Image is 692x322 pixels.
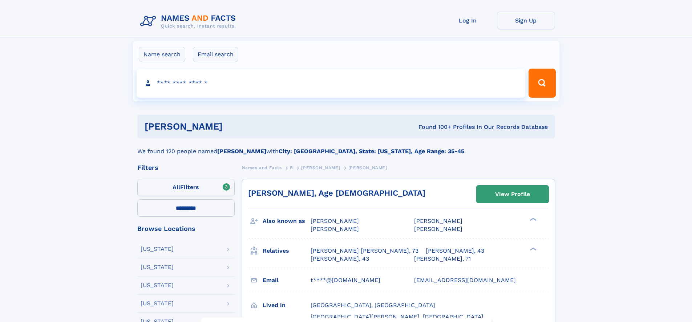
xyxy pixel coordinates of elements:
span: [GEOGRAPHIC_DATA], [GEOGRAPHIC_DATA] [311,302,435,309]
img: Logo Names and Facts [137,12,242,31]
span: [PERSON_NAME] [301,165,340,170]
span: [PERSON_NAME] [414,217,462,224]
h1: [PERSON_NAME] [145,122,321,131]
input: search input [137,69,526,98]
span: [PERSON_NAME] [348,165,387,170]
h3: Relatives [263,245,311,257]
div: [US_STATE] [141,246,174,252]
h3: Lived in [263,299,311,311]
label: Name search [139,47,185,62]
div: View Profile [495,186,530,203]
label: Filters [137,179,235,196]
a: [PERSON_NAME], 43 [426,247,484,255]
span: [PERSON_NAME] [311,225,359,232]
a: [PERSON_NAME] [301,163,340,172]
span: [PERSON_NAME] [311,217,359,224]
a: View Profile [477,186,549,203]
b: City: [GEOGRAPHIC_DATA], State: [US_STATE], Age Range: 35-45 [279,148,464,155]
div: [US_STATE] [141,301,174,306]
h3: Also known as [263,215,311,227]
div: ❯ [528,217,537,222]
label: Email search [193,47,238,62]
div: We found 120 people named with . [137,138,555,156]
b: [PERSON_NAME] [217,148,266,155]
a: Names and Facts [242,163,282,172]
span: [GEOGRAPHIC_DATA][PERSON_NAME], [GEOGRAPHIC_DATA] [311,313,483,320]
h3: Email [263,274,311,286]
span: [EMAIL_ADDRESS][DOMAIN_NAME] [414,277,516,284]
a: [PERSON_NAME], 43 [311,255,369,263]
a: [PERSON_NAME], 71 [414,255,471,263]
a: Sign Up [497,12,555,29]
a: Log In [439,12,497,29]
div: Browse Locations [137,225,235,232]
span: B [290,165,293,170]
div: ❯ [528,246,537,251]
div: [US_STATE] [141,264,174,270]
div: Filters [137,164,235,171]
div: Found 100+ Profiles In Our Records Database [320,123,548,131]
div: [US_STATE] [141,282,174,288]
button: Search Button [529,69,555,98]
span: All [173,184,180,191]
a: B [290,163,293,172]
a: [PERSON_NAME] [PERSON_NAME], 73 [311,247,418,255]
span: [PERSON_NAME] [414,225,462,232]
a: [PERSON_NAME], Age [DEMOGRAPHIC_DATA] [248,188,425,197]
